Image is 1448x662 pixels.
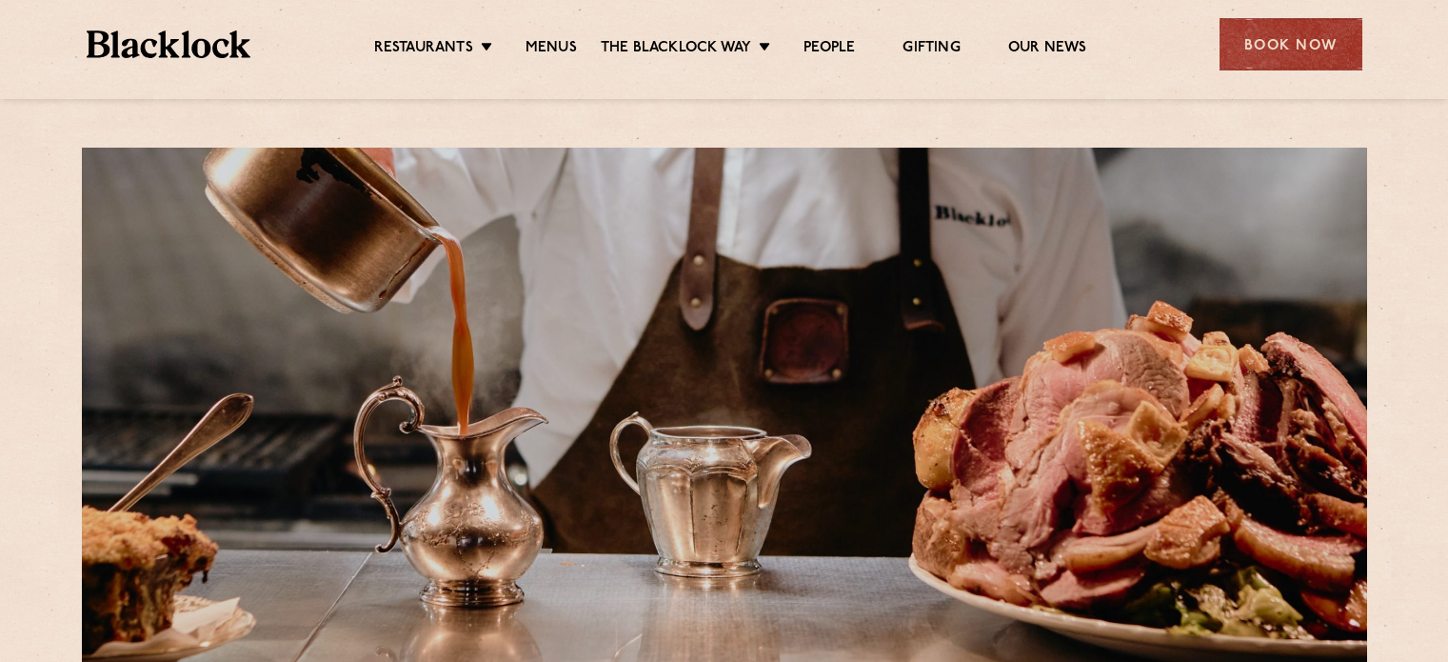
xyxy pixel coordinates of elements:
div: Book Now [1220,18,1362,70]
a: Restaurants [374,39,473,60]
a: People [803,39,855,60]
a: The Blacklock Way [601,39,751,60]
a: Gifting [903,39,960,60]
img: BL_Textured_Logo-footer-cropped.svg [87,30,251,58]
a: Our News [1008,39,1087,60]
a: Menus [526,39,577,60]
